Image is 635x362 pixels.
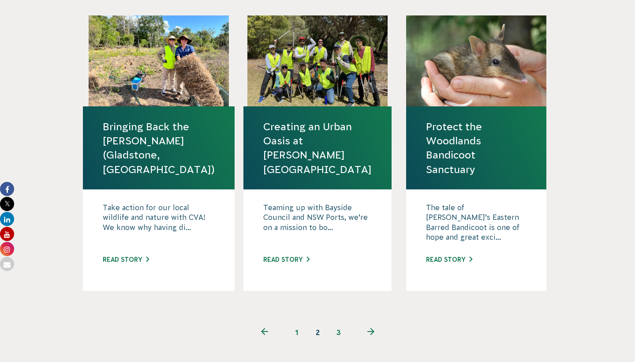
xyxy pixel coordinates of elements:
a: Bringing Back the [PERSON_NAME] (Gladstone, [GEOGRAPHIC_DATA]) [103,120,215,177]
a: 1 [286,322,307,343]
p: The tale of [PERSON_NAME]’s Eastern Barred Bandicoot is one of hope and great exci... [426,203,527,247]
a: Read story [263,256,310,263]
a: 3 [328,322,349,343]
a: Next page [349,322,392,343]
a: Previous page [243,322,286,343]
a: Read story [103,256,149,263]
p: Teaming up with Bayside Council and NSW Ports, we’re on a mission to bo... [263,203,372,247]
a: Creating an Urban Oasis at [PERSON_NAME][GEOGRAPHIC_DATA] [263,120,372,177]
span: 2 [307,322,328,343]
a: Read story [426,256,472,263]
ul: Pagination [243,322,392,343]
p: Take action for our local wildlife and nature with CVA! We know why having di... [103,203,215,247]
a: Protect the Woodlands Bandicoot Sanctuary [426,120,527,177]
